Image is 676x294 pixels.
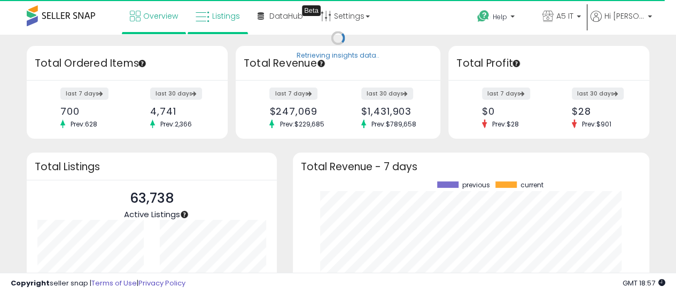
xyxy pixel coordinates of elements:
[572,106,631,117] div: $28
[301,163,641,171] h3: Total Revenue - 7 days
[520,181,543,189] span: current
[511,59,521,68] div: Tooltip anchor
[482,106,541,117] div: $0
[556,11,573,21] span: A5 IT
[123,209,180,220] span: Active Listings
[274,120,329,129] span: Prev: $229,685
[477,10,490,23] i: Get Help
[150,88,202,100] label: last 30 days
[493,12,507,21] span: Help
[269,106,330,117] div: $247,069
[11,279,185,289] div: seller snap | |
[212,11,240,21] span: Listings
[487,120,524,129] span: Prev: $28
[269,11,303,21] span: DataHub
[590,11,652,35] a: Hi [PERSON_NAME]
[143,11,178,21] span: Overview
[65,120,103,129] span: Prev: 628
[462,181,490,189] span: previous
[482,88,530,100] label: last 7 days
[35,56,220,71] h3: Total Ordered Items
[361,106,422,117] div: $1,431,903
[60,106,119,117] div: 700
[577,120,617,129] span: Prev: $901
[469,2,533,35] a: Help
[366,120,422,129] span: Prev: $789,658
[456,56,641,71] h3: Total Profit
[11,278,50,288] strong: Copyright
[91,278,137,288] a: Terms of Use
[316,59,326,68] div: Tooltip anchor
[155,120,197,129] span: Prev: 2,366
[35,163,269,171] h3: Total Listings
[623,278,665,288] span: 2025-09-11 18:57 GMT
[269,88,317,100] label: last 7 days
[123,188,180,209] p: 63,738
[244,56,432,71] h3: Total Revenue
[572,88,624,100] label: last 30 days
[138,278,185,288] a: Privacy Policy
[604,11,644,21] span: Hi [PERSON_NAME]
[150,106,209,117] div: 4,741
[297,51,379,61] div: Retrieving insights data..
[361,88,413,100] label: last 30 days
[60,88,108,100] label: last 7 days
[137,59,147,68] div: Tooltip anchor
[302,5,321,16] div: Tooltip anchor
[180,210,189,219] div: Tooltip anchor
